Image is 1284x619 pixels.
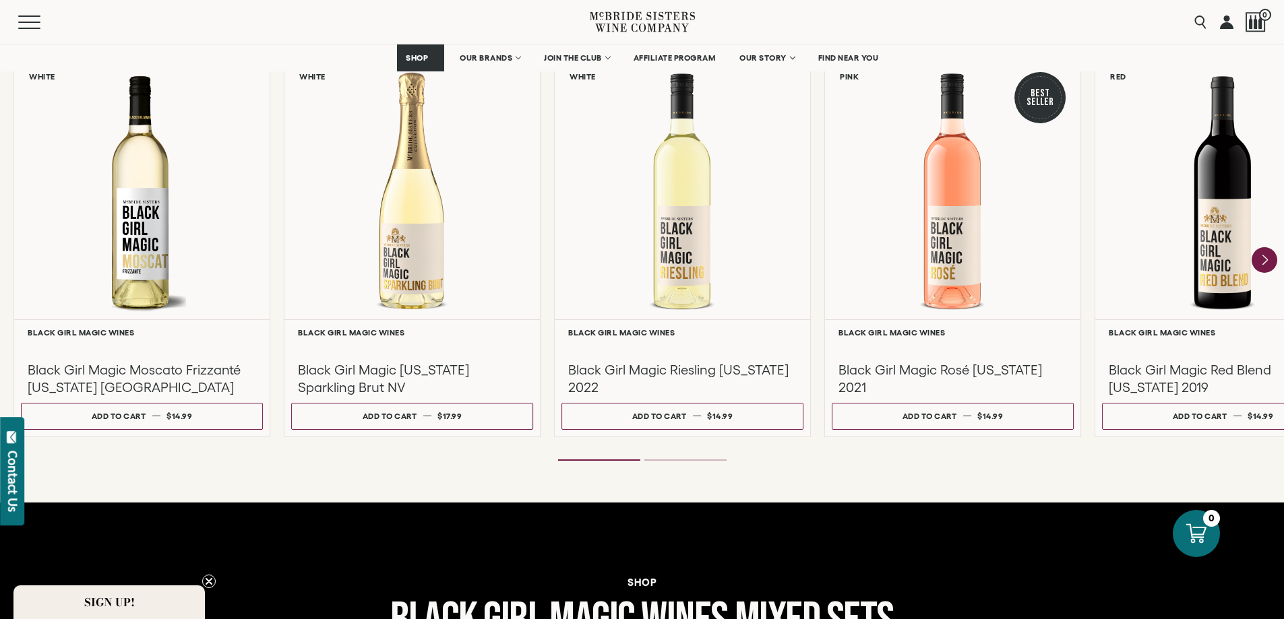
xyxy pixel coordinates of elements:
div: 0 [1203,510,1220,527]
button: Add to cart $14.99 [561,403,803,430]
span: AFFILIATE PROGRAM [634,53,716,63]
span: $14.99 [707,412,733,420]
div: Add to cart [92,406,146,426]
button: Add to cart $17.99 [291,403,533,430]
span: 0 [1259,9,1271,21]
a: White Black Girl Magic Moscato Frizzanté California NV Black Girl Magic Wines Black Girl Magic Mo... [13,57,270,437]
span: JOIN THE CLUB [544,53,602,63]
div: Add to cart [363,406,417,426]
button: Close teaser [202,575,216,588]
span: FIND NEAR YOU [818,53,879,63]
span: $14.99 [977,412,1003,420]
button: Add to cart $14.99 [21,403,263,430]
div: Contact Us [6,451,20,512]
a: Pink Best Seller Black Girl Magic Rosé California Black Girl Magic Wines Black Girl Magic Rosé [U... [824,57,1081,437]
a: SHOP [397,44,444,71]
a: FIND NEAR YOU [809,44,888,71]
h3: Black Girl Magic [US_STATE] Sparkling Brut NV [298,361,526,396]
a: JOIN THE CLUB [535,44,618,71]
h3: Black Girl Magic Riesling [US_STATE] 2022 [568,361,797,396]
button: Next [1252,247,1277,273]
li: Page dot 1 [558,459,640,461]
h6: White [570,72,596,81]
span: $17.99 [437,412,462,420]
a: OUR BRANDS [451,44,528,71]
a: AFFILIATE PROGRAM [625,44,725,71]
span: SIGN UP! [84,594,135,610]
div: Add to cart [632,406,687,426]
h6: Pink [840,72,859,81]
a: White Black Girl Magic California Sparkling Brut Black Girl Magic Wines Black Girl Magic [US_STAT... [284,57,541,437]
div: SIGN UP!Close teaser [13,585,205,619]
h6: White [29,72,55,81]
span: SHOP [406,53,429,63]
span: $14.99 [166,412,192,420]
h6: Black Girl Magic Wines [28,328,256,337]
span: OUR STORY [739,53,787,63]
h3: Black Girl Magic Moscato Frizzanté [US_STATE] [GEOGRAPHIC_DATA] [28,361,256,396]
h6: White [299,72,326,81]
div: Add to cart [1173,406,1227,426]
span: OUR BRANDS [460,53,512,63]
h3: Black Girl Magic Rosé [US_STATE] 2021 [838,361,1067,396]
h6: Black Girl Magic Wines [298,328,526,337]
h6: Black Girl Magic Wines [838,328,1067,337]
h6: Red [1110,72,1126,81]
button: Add to cart $14.99 [832,403,1074,430]
span: $14.99 [1248,412,1273,420]
li: Page dot 2 [644,459,727,461]
h6: Black Girl Magic Wines [568,328,797,337]
div: Add to cart [903,406,957,426]
a: White Black Girl Magic Riesling California Black Girl Magic Wines Black Girl Magic Riesling [US_S... [554,57,811,437]
button: Mobile Menu Trigger [18,15,67,29]
a: OUR STORY [731,44,803,71]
